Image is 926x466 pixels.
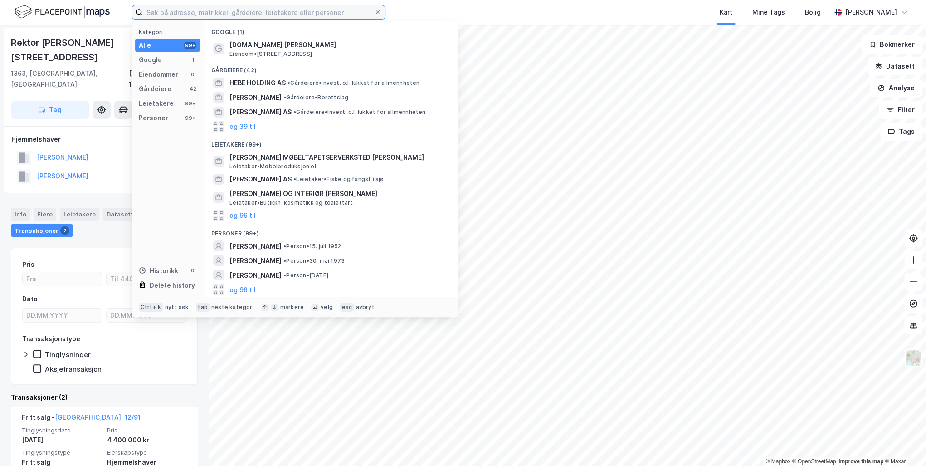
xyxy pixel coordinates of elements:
span: Gårdeiere • Borettslag [283,94,348,101]
span: [PERSON_NAME] [229,270,282,281]
span: Leietaker • Butikkh. kosmetikk og toalettart. [229,199,355,206]
div: Eiere [34,208,56,221]
span: HEBE HOLDING AS [229,78,286,88]
div: Gårdeiere [139,83,171,94]
div: Mine Tags [752,7,785,18]
span: [PERSON_NAME] AS [229,107,292,118]
div: 42 [189,85,196,93]
button: og 39 til [229,121,256,132]
img: logo.f888ab2527a4732fd821a326f86c7f29.svg [15,4,110,20]
div: Gårdeiere (42) [204,59,458,76]
button: og 96 til [229,284,256,295]
div: esc [340,303,354,312]
div: tab [196,303,210,312]
a: OpenStreetMap [792,458,836,465]
div: Historikk [139,265,178,276]
div: Google [139,54,162,65]
div: Personer (99+) [204,223,458,239]
div: [PERSON_NAME] [845,7,897,18]
span: • [283,243,286,250]
div: Rektor [PERSON_NAME][STREET_ADDRESS] [11,35,183,64]
div: Transaksjoner [11,224,73,237]
button: og 96 til [229,210,256,221]
span: [PERSON_NAME] AS [229,174,292,185]
span: Tinglysningsdato [22,427,102,434]
span: • [288,79,290,86]
span: Person • 30. mai 1973 [283,257,345,265]
button: Datasett [867,57,922,75]
span: • [283,257,286,264]
div: avbryt [356,304,374,311]
div: 99+ [184,100,196,107]
div: Kategori [139,29,200,35]
span: Tinglysningstype [22,449,102,456]
div: 4 400 000 kr [107,435,187,446]
span: Gårdeiere • Invest. o.l. lukket for allmennheten [288,79,419,87]
span: • [283,94,286,101]
div: Alle [139,40,151,51]
div: Transaksjonstype [22,334,80,344]
button: Analyse [870,79,922,97]
div: Pris [22,259,34,270]
span: • [283,272,286,279]
div: Google (1) [204,21,458,38]
div: Leietakere [139,98,174,109]
span: Pris [107,427,187,434]
iframe: Chat Widget [881,422,926,466]
input: Søk på adresse, matrikkel, gårdeiere, leietakere eller personer [143,5,374,19]
div: Bolig [805,7,821,18]
div: Personer [139,113,168,123]
div: Info [11,208,30,221]
div: Kontrollprogram for chat [881,422,926,466]
div: Leietakere (99+) [204,134,458,150]
span: Person • 15. juli 1952 [283,243,341,250]
div: Datasett [103,208,137,221]
div: [DATE] [22,435,102,446]
a: Mapbox [765,458,790,465]
div: 99+ [184,114,196,122]
div: 1363, [GEOGRAPHIC_DATA], [GEOGRAPHIC_DATA] [11,68,129,90]
img: Z [905,349,922,367]
span: • [293,108,296,115]
div: 99+ [184,42,196,49]
input: Til 4400000 [107,272,186,286]
span: Gårdeiere • Invest. o.l. lukket for allmennheten [293,108,425,116]
button: Tags [880,123,922,141]
div: Leietakere [60,208,99,221]
div: 1 [189,56,196,64]
span: Eiendom • [STREET_ADDRESS] [229,50,312,58]
input: DD.MM.YYYY [23,309,102,322]
div: 0 [189,267,196,274]
div: Aksjetransaksjon [45,365,102,373]
div: nytt søk [165,304,189,311]
button: Tag [11,101,89,119]
span: Leietaker • Møbelproduksjon el. [229,163,317,170]
span: [PERSON_NAME] [229,255,282,266]
div: Delete history [150,280,195,291]
input: Fra [23,272,102,286]
span: [DOMAIN_NAME] [PERSON_NAME] [229,39,447,50]
div: [GEOGRAPHIC_DATA], 12/91 [129,68,198,90]
span: [PERSON_NAME] OG INTERIØR [PERSON_NAME] [229,188,447,199]
div: Kart [720,7,732,18]
div: markere [280,304,304,311]
div: Dato [22,294,38,304]
a: Improve this map [838,458,883,465]
span: [PERSON_NAME] [229,92,282,103]
span: [PERSON_NAME] MØBELTAPETSERVERKSTED [PERSON_NAME] [229,152,447,163]
div: neste kategori [211,304,254,311]
div: Hjemmelshaver [11,134,197,145]
button: Bokmerker [861,35,922,54]
div: velg [321,304,333,311]
div: 2 [60,226,69,235]
a: [GEOGRAPHIC_DATA], 12/91 [55,413,141,421]
div: 0 [189,71,196,78]
span: Eierskapstype [107,449,187,456]
div: Ctrl + k [139,303,163,312]
div: Transaksjoner (2) [11,392,198,403]
div: Fritt salg - [22,412,141,427]
div: Eiendommer [139,69,178,80]
div: Tinglysninger [45,350,91,359]
button: Filter [879,101,922,119]
input: DD.MM.YYYY [107,309,186,322]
